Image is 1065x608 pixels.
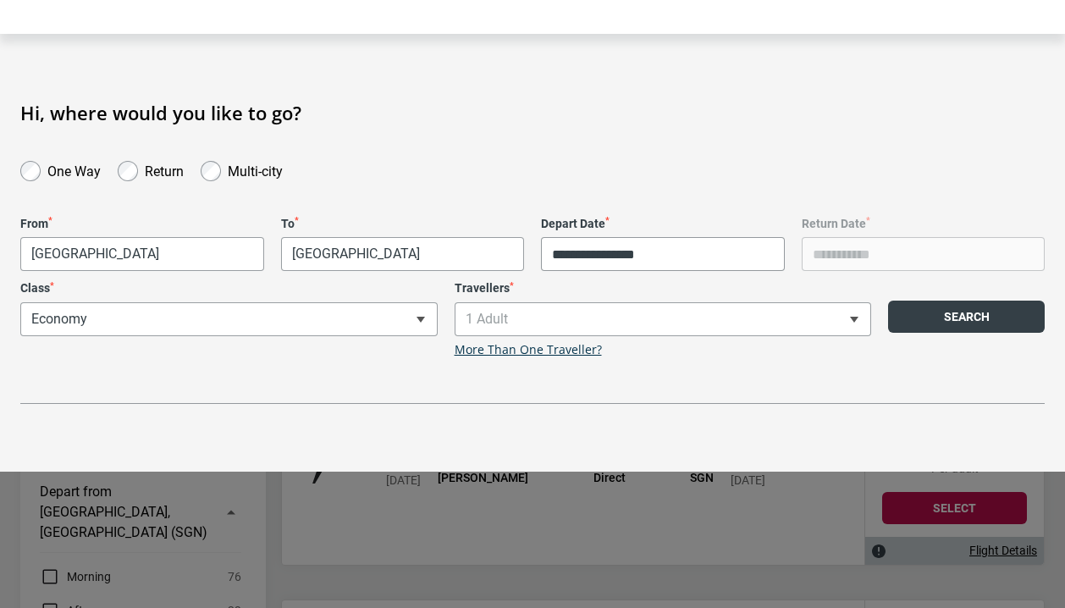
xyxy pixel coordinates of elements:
label: Travellers [455,281,872,296]
span: Economy [20,302,438,336]
span: Ho Chi Minh City, Vietnam [20,237,264,271]
h1: Hi, where would you like to go? [20,102,1045,124]
span: Hanoi, Vietnam [281,237,525,271]
label: From [20,217,264,231]
a: More Than One Traveller? [455,343,602,357]
button: Search [888,301,1045,333]
label: Multi-city [228,159,283,180]
label: To [281,217,525,231]
span: Economy [21,303,437,335]
label: Depart Date [541,217,785,231]
label: One Way [47,159,101,180]
span: Hanoi, Vietnam [282,238,524,270]
label: Return [145,159,184,180]
span: 1 Adult [455,303,871,335]
span: 1 Adult [455,302,872,336]
label: Class [20,281,438,296]
span: Ho Chi Minh City, Vietnam [21,238,263,270]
